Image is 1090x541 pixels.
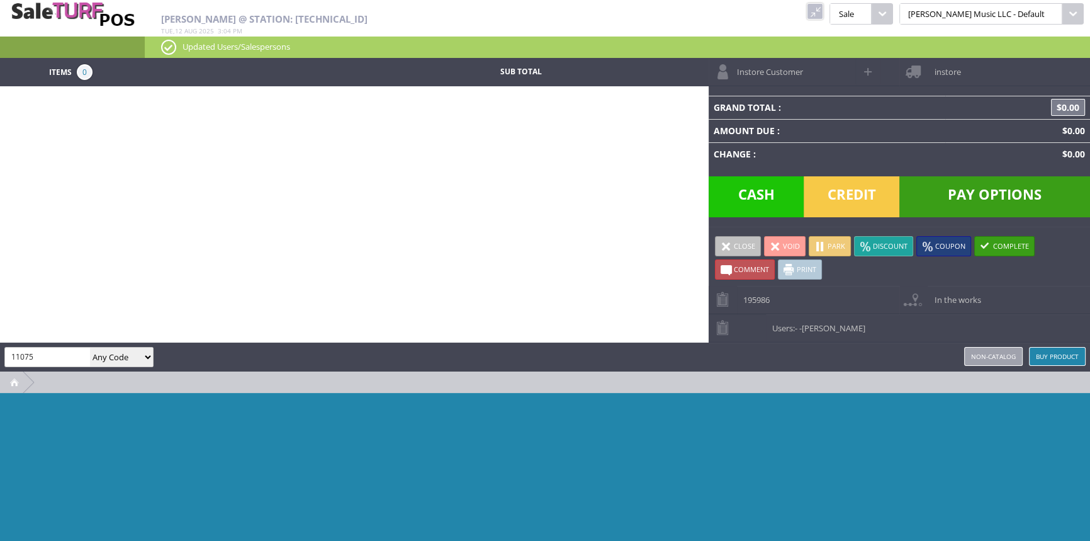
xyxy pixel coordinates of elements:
[778,259,822,280] a: Print
[161,26,242,35] span: , :
[5,348,90,366] input: Search
[809,236,851,256] a: Park
[223,26,231,35] span: 04
[199,26,214,35] span: 2025
[1051,99,1085,116] span: $0.00
[709,119,946,142] td: Amount Due :
[233,26,242,35] span: pm
[799,322,865,334] span: -[PERSON_NAME]
[737,286,770,305] span: 195986
[77,64,93,80] span: 0
[161,14,706,25] h2: [PERSON_NAME] @ Station: [TECHNICAL_ID]
[734,265,769,274] span: Comment
[764,236,806,256] a: Void
[899,176,1090,217] span: Pay Options
[715,236,761,256] a: Close
[928,58,960,77] span: instore
[709,96,946,119] td: Grand Total :
[974,236,1035,256] a: Complete
[804,176,899,217] span: Credit
[928,286,980,305] span: In the works
[766,314,865,334] span: Users:
[425,64,616,80] td: Sub Total
[1029,347,1086,366] a: Buy Product
[795,322,797,334] span: -
[899,3,1062,25] span: [PERSON_NAME] Music LLC - Default
[161,26,173,35] span: Tue
[829,3,871,25] span: Sale
[854,236,913,256] a: Discount
[964,347,1023,366] a: Non-catalog
[1057,148,1085,160] span: $0.00
[218,26,222,35] span: 3
[49,64,72,78] span: Items
[709,142,946,166] td: Change :
[175,26,183,35] span: 12
[1057,125,1085,137] span: $0.00
[161,40,1074,54] p: Updated Users/Salespersons
[709,176,804,217] span: Cash
[731,58,803,77] span: Instore Customer
[184,26,197,35] span: Aug
[916,236,971,256] a: Coupon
